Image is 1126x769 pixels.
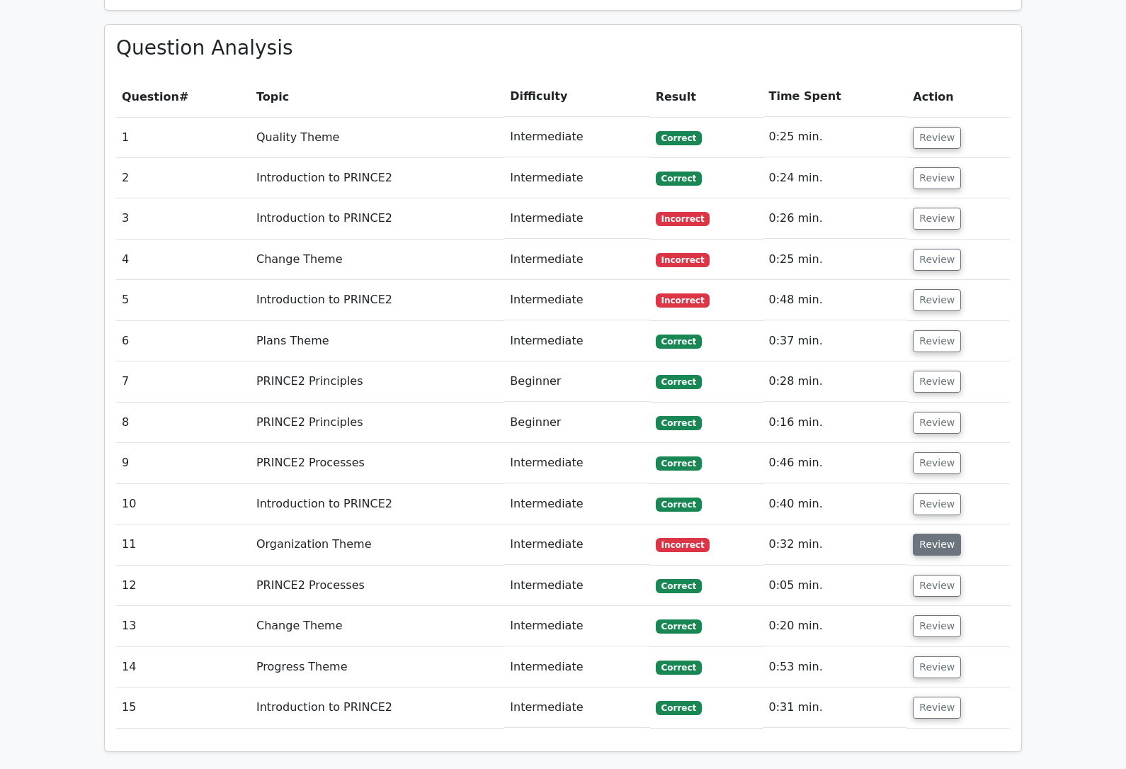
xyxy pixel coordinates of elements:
span: Correct [656,661,702,675]
td: 0:05 min. [763,566,908,606]
button: Review [913,493,961,515]
td: Intermediate [504,240,649,280]
th: Topic [251,77,504,117]
td: 0:37 min. [763,321,908,361]
td: Change Theme [251,606,504,646]
td: 2 [116,158,251,198]
button: Review [913,289,961,311]
td: 0:31 min. [763,687,908,728]
td: 4 [116,240,251,280]
th: Result [650,77,763,117]
span: Incorrect [656,253,710,267]
td: 0:40 min. [763,484,908,524]
span: Incorrect [656,293,710,308]
td: Intermediate [504,280,649,320]
button: Review [913,452,961,474]
th: Action [907,77,1010,117]
span: Question [122,90,179,103]
td: 0:25 min. [763,240,908,280]
td: 13 [116,606,251,646]
td: 12 [116,566,251,606]
th: Difficulty [504,77,649,117]
button: Review [913,697,961,719]
td: PRINCE2 Processes [251,566,504,606]
td: Intermediate [504,117,649,157]
td: 0:26 min. [763,198,908,239]
td: 9 [116,443,251,483]
span: Incorrect [656,538,710,552]
td: 7 [116,361,251,402]
td: Quality Theme [251,117,504,157]
td: 0:25 min. [763,117,908,157]
button: Review [913,656,961,678]
td: PRINCE2 Principles [251,361,504,402]
td: Beginner [504,361,649,402]
td: Intermediate [504,484,649,524]
span: Correct [656,456,702,471]
td: 3 [116,198,251,239]
td: Organization Theme [251,524,504,565]
td: PRINCE2 Processes [251,443,504,483]
td: Beginner [504,403,649,443]
td: 14 [116,647,251,687]
td: 5 [116,280,251,320]
td: Intermediate [504,566,649,606]
td: 0:53 min. [763,647,908,687]
td: Intermediate [504,687,649,728]
td: 1 [116,117,251,157]
span: Correct [656,375,702,389]
td: Introduction to PRINCE2 [251,484,504,524]
button: Review [913,127,961,149]
td: Intermediate [504,443,649,483]
button: Review [913,371,961,393]
td: 6 [116,321,251,361]
td: 0:24 min. [763,158,908,198]
button: Review [913,575,961,597]
th: # [116,77,251,117]
td: Introduction to PRINCE2 [251,280,504,320]
span: Incorrect [656,212,710,226]
span: Correct [656,579,702,593]
td: Intermediate [504,524,649,565]
span: Correct [656,416,702,430]
td: 0:46 min. [763,443,908,483]
button: Review [913,167,961,189]
span: Correct [656,172,702,186]
td: PRINCE2 Principles [251,403,504,443]
button: Review [913,534,961,556]
td: Intermediate [504,647,649,687]
td: 10 [116,484,251,524]
span: Correct [656,619,702,634]
button: Review [913,208,961,230]
td: 0:32 min. [763,524,908,565]
td: Plans Theme [251,321,504,361]
button: Review [913,249,961,271]
h3: Question Analysis [116,36,1010,60]
td: 0:48 min. [763,280,908,320]
td: Change Theme [251,240,504,280]
span: Correct [656,701,702,715]
span: Correct [656,131,702,145]
td: Introduction to PRINCE2 [251,198,504,239]
span: Correct [656,498,702,512]
td: 15 [116,687,251,728]
td: Progress Theme [251,647,504,687]
button: Review [913,615,961,637]
td: 0:20 min. [763,606,908,646]
td: Intermediate [504,198,649,239]
td: 0:16 min. [763,403,908,443]
td: Intermediate [504,606,649,646]
td: Introduction to PRINCE2 [251,687,504,728]
td: 11 [116,524,251,565]
span: Correct [656,335,702,349]
button: Review [913,330,961,352]
td: 8 [116,403,251,443]
td: 0:28 min. [763,361,908,402]
td: Intermediate [504,321,649,361]
th: Time Spent [763,77,908,117]
td: Intermediate [504,158,649,198]
button: Review [913,412,961,434]
td: Introduction to PRINCE2 [251,158,504,198]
